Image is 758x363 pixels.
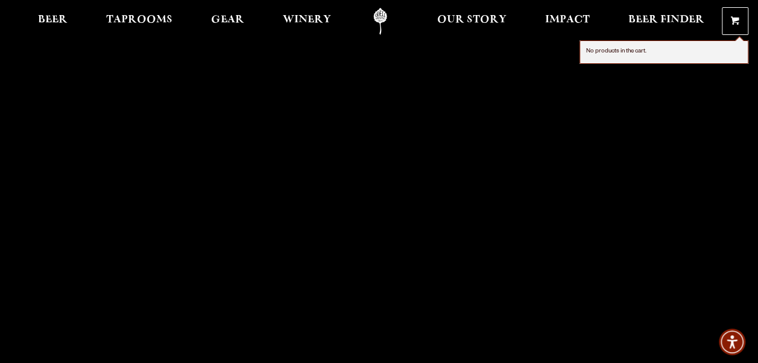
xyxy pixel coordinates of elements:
span: Our Story [437,15,507,25]
a: Impact [537,8,598,35]
span: Winery [283,15,331,25]
a: Beer Finder [621,8,712,35]
span: Taprooms [106,15,172,25]
div: Accessibility Menu [719,329,745,355]
a: Odell Home [358,8,403,35]
a: Beer [30,8,75,35]
a: Winery [275,8,339,35]
a: Gear [203,8,252,35]
span: Beer [38,15,68,25]
span: Beer Finder [628,15,704,25]
a: Taprooms [98,8,180,35]
span: Impact [545,15,590,25]
a: Our Story [429,8,514,35]
p: No products in the cart. [580,41,748,63]
span: Gear [211,15,244,25]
